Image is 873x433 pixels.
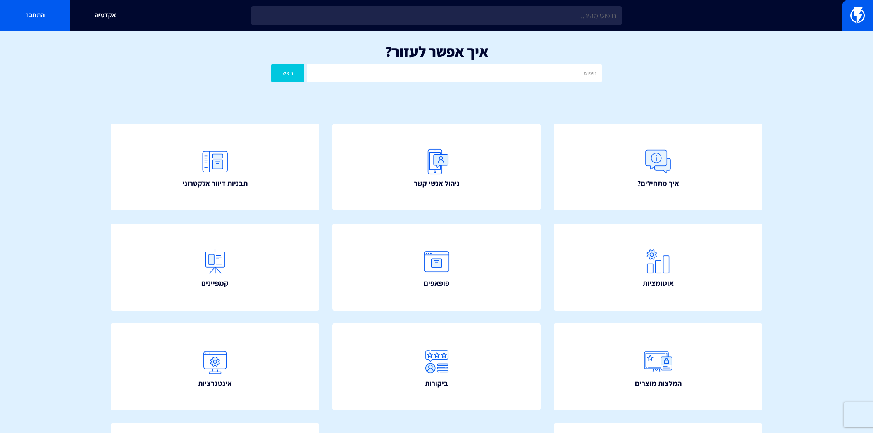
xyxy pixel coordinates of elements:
[554,323,762,410] a: המלצות מוצרים
[111,124,319,211] a: תבניות דיוור אלקטרוני
[182,178,248,189] span: תבניות דיוור אלקטרוני
[111,224,319,311] a: קמפיינים
[201,278,229,289] span: קמפיינים
[12,43,861,60] h1: איך אפשר לעזור?
[307,64,602,82] input: חיפוש
[332,323,541,410] a: ביקורות
[637,178,679,189] span: איך מתחילים?
[198,378,232,389] span: אינטגרציות
[332,124,541,211] a: ניהול אנשי קשר
[271,64,304,82] button: חפש
[554,124,762,211] a: איך מתחילים?
[251,6,622,25] input: חיפוש מהיר...
[111,323,319,410] a: אינטגרציות
[414,178,460,189] span: ניהול אנשי קשר
[425,378,448,389] span: ביקורות
[332,224,541,311] a: פופאפים
[424,278,449,289] span: פופאפים
[554,224,762,311] a: אוטומציות
[643,278,674,289] span: אוטומציות
[635,378,682,389] span: המלצות מוצרים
